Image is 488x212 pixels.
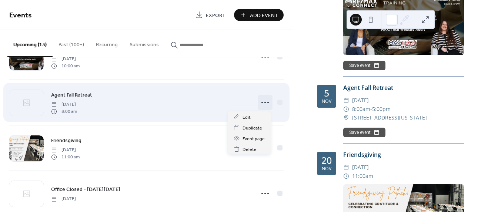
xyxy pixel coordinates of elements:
[243,124,262,132] span: Duplicate
[243,146,257,154] span: Delete
[370,105,372,114] span: -
[51,185,120,194] a: Office Closed - [DATE][DATE]
[51,56,80,63] span: [DATE]
[343,113,349,122] div: ​
[7,30,53,57] button: Upcoming (13)
[51,196,76,202] span: [DATE]
[53,30,90,56] button: Past (100+)
[352,96,369,105] span: [DATE]
[243,135,265,143] span: Event page
[352,105,370,114] span: 8:00am
[322,99,331,104] div: Nov
[190,9,231,21] a: Export
[343,96,349,105] div: ​
[324,88,329,98] div: 5
[234,9,284,21] button: Add Event
[206,11,225,19] span: Export
[51,63,80,69] span: 10:00 am
[321,156,332,165] div: 20
[51,147,80,154] span: [DATE]
[372,105,391,114] span: 5:00pm
[51,108,77,115] span: 8:00 am
[250,11,278,19] span: Add Event
[51,154,80,160] span: 11:00 am
[51,137,81,145] span: Friendsgiving
[9,8,32,23] span: Events
[343,163,349,172] div: ​
[343,128,385,137] button: Save event
[343,61,385,70] button: Save event
[124,30,165,56] button: Submissions
[352,113,427,122] span: [STREET_ADDRESS][US_STATE]
[352,172,373,181] span: 11:00am
[243,114,251,121] span: Edit
[343,105,349,114] div: ​
[51,91,92,99] a: Agent Fall Retreat
[51,186,120,194] span: Office Closed - [DATE][DATE]
[343,172,349,181] div: ​
[51,136,81,145] a: Friendsgiving
[322,166,331,171] div: Nov
[90,30,124,56] button: Recurring
[51,101,77,108] span: [DATE]
[352,163,369,172] span: [DATE]
[343,150,464,159] div: Friendsgiving
[343,83,464,92] div: Agent Fall Retreat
